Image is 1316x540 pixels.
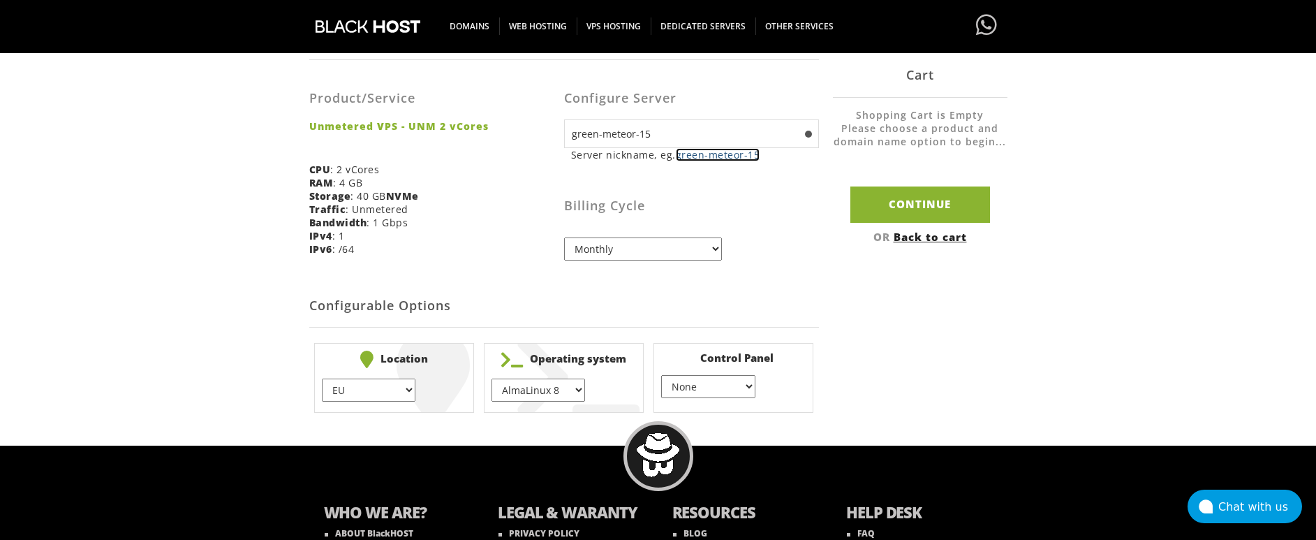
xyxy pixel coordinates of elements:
[676,148,760,161] a: green-meteor-15
[309,216,367,229] b: Bandwidth
[672,502,819,526] b: RESOURCES
[309,242,332,256] b: IPv6
[833,229,1007,243] div: OR
[322,379,415,402] select: } } } } } }
[850,187,990,222] input: Continue
[491,379,585,402] select: } } } } } } } } } } } } } } } } } } } } }
[309,163,331,176] b: CPU
[673,527,707,539] a: BLOG
[309,203,346,216] b: Traffic
[309,229,332,242] b: IPv4
[755,17,843,35] span: OTHER SERVICES
[564,119,819,148] input: Hostname
[309,176,334,189] b: RAM
[309,71,564,266] div: : 2 vCores : 4 GB : 40 GB : Unmetered : 1 Gbps : 1 : /64
[1188,490,1302,523] button: Chat with us
[571,148,819,161] small: Server nickname, eg.
[833,52,1007,98] div: Cart
[846,502,993,526] b: HELP DESK
[499,17,577,35] span: WEB HOSTING
[324,502,471,526] b: WHO WE ARE?
[661,375,755,398] select: } } } }
[325,527,413,539] a: ABOUT BlackHOST
[309,119,554,133] strong: Unmetered VPS - UNM 2 vCores
[440,17,500,35] span: DOMAINS
[577,17,651,35] span: VPS HOSTING
[322,351,466,368] b: Location
[661,351,806,365] b: Control Panel
[309,285,819,328] h2: Configurable Options
[564,92,819,105] h3: Configure Server
[498,527,579,539] a: PRIVACY POLICY
[491,351,636,368] b: Operating system
[1218,500,1302,513] div: Chat with us
[833,108,1007,162] li: Shopping Cart is Empty Please choose a product and domain name option to begin...
[564,199,819,213] h3: Billing Cycle
[651,17,756,35] span: DEDICATED SERVERS
[894,229,967,243] a: Back to cart
[386,189,419,203] b: NVMe
[847,527,875,539] a: FAQ
[636,433,680,477] img: BlackHOST mascont, Blacky.
[309,189,351,203] b: Storage
[309,92,554,105] h3: Product/Service
[498,502,644,526] b: LEGAL & WARANTY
